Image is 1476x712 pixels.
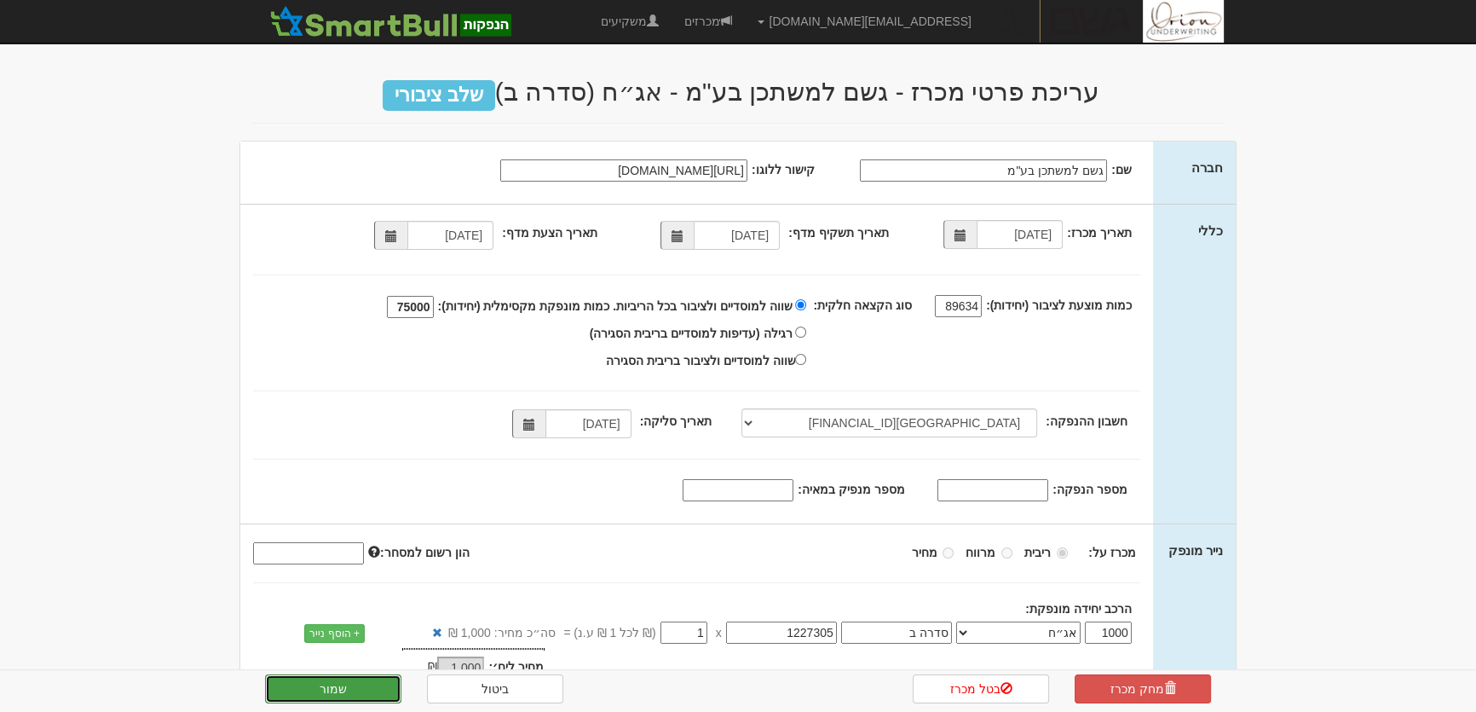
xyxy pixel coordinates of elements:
[427,674,563,703] a: ביטול
[795,354,806,365] input: שווה למוסדיים ולציבור בריבית הסגירה
[795,299,806,310] input: שווה למוסדיים ולציבור בכל הריביות. כמות מונפקת מקסימלית (יחידות):
[357,658,489,679] div: ₪
[1001,547,1012,559] input: מרווח
[387,296,434,318] input: שווה למוסדיים ולציבור בכל הריביות. כמות מונפקת מקסימלית (יחידות):
[448,624,556,641] span: סה״כ מחיר: 1,000 ₪
[1168,541,1223,559] label: נייר מונפק
[590,327,793,340] span: רגילה (עדיפות למוסדיים בריבית הסגירה)
[1024,546,1051,559] strong: ריבית
[438,298,610,315] label: כמות מונפקת מקסימלית (יחידות):
[660,622,707,644] input: מחיר *
[726,622,837,644] input: מספר נייר
[798,481,904,498] label: מספר מנפיק במאיה:
[304,624,365,643] a: + הוסף נייר
[265,4,516,38] img: SmartBull Logo
[613,299,792,313] span: שווה למוסדיים ולציבור בכל הריביות.
[1067,224,1132,241] label: תאריך מכרז:
[1111,161,1132,178] label: שם:
[606,354,796,368] span: שווה למוסדיים ולציבור בריבית הסגירה
[911,546,937,559] strong: מחיר
[1191,159,1223,177] label: חברה
[795,327,806,338] input: רגילה (עדיפות למוסדיים בריבית הסגירה)
[716,624,722,641] span: x
[368,544,469,561] label: הון רשום למסחר:
[841,622,952,644] input: שם הסדרה
[640,413,712,430] label: תאריך סליקה:
[943,547,954,559] input: מחיר
[1075,674,1211,703] a: מחק מכרז
[1046,413,1127,430] label: חשבון ההנפקה:
[571,624,656,641] span: (₪ לכל 1 ₪ ע.נ)
[1085,622,1132,644] input: כמות
[1052,481,1127,498] label: מספר הנפקה:
[813,297,911,314] label: סוג הקצאה חלקית:
[788,224,888,241] label: תאריך תשקיף מדף:
[752,161,815,178] label: קישור ללוגו:
[1057,547,1068,559] input: ריבית
[265,674,401,703] button: שמור
[1088,546,1136,559] strong: מכרז על:
[383,80,494,111] span: שלב ציבורי
[502,224,597,241] label: תאריך הצעת מדף:
[488,658,544,675] label: מחיר ליח׳:
[1198,222,1223,240] label: כללי
[986,297,1132,314] label: כמות מוצעת לציבור (יחידות):
[913,674,1049,703] a: בטל מכרז
[1025,602,1131,616] strong: הרכב יחידה מונפקת:
[563,624,570,641] span: =
[966,546,995,559] strong: מרווח
[252,78,1224,106] h2: עריכת פרטי מכרז - גשם למשתכן בע"מ - אג״ח (סדרה ב)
